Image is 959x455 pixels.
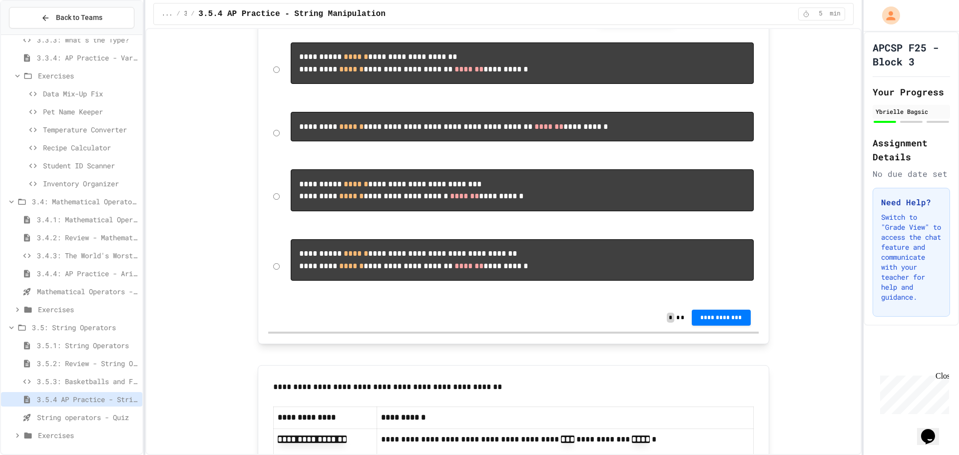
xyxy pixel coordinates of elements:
[37,214,138,225] span: 3.4.1: Mathematical Operators
[37,340,138,351] span: 3.5.1: String Operators
[37,52,138,63] span: 3.3.4: AP Practice - Variables
[37,412,138,423] span: String operators - Quiz
[830,10,841,18] span: min
[176,10,180,18] span: /
[873,136,950,164] h2: Assignment Details
[37,34,138,45] span: 3.3.3: What's the Type?
[56,12,102,23] span: Back to Teams
[191,10,194,18] span: /
[32,322,138,333] span: 3.5: String Operators
[38,430,138,441] span: Exercises
[43,142,138,153] span: Recipe Calculator
[917,415,949,445] iframe: chat widget
[162,10,173,18] span: ...
[4,4,69,63] div: Chat with us now!Close
[43,160,138,171] span: Student ID Scanner
[184,10,187,18] span: 3.5: String Operators
[43,124,138,135] span: Temperature Converter
[43,88,138,99] span: Data Mix-Up Fix
[37,250,138,261] span: 3.4.3: The World's Worst Farmers Market
[43,106,138,117] span: Pet Name Keeper
[32,196,138,207] span: 3.4: Mathematical Operators
[37,268,138,279] span: 3.4.4: AP Practice - Arithmetic Operators
[813,10,829,18] span: 5
[881,212,942,302] p: Switch to "Grade View" to access the chat feature and communicate with your teacher for help and ...
[873,40,950,68] h1: APCSP F25 - Block 3
[872,4,903,27] div: My Account
[876,107,947,116] div: Ybrielle Bagsic
[876,372,949,414] iframe: chat widget
[38,304,138,315] span: Exercises
[37,232,138,243] span: 3.4.2: Review - Mathematical Operators
[43,178,138,189] span: Inventory Organizer
[198,8,385,20] span: 3.5.4 AP Practice - String Manipulation
[38,70,138,81] span: Exercises
[37,394,138,405] span: 3.5.4 AP Practice - String Manipulation
[873,168,950,180] div: No due date set
[37,358,138,369] span: 3.5.2: Review - String Operators
[37,376,138,387] span: 3.5.3: Basketballs and Footballs
[873,85,950,99] h2: Your Progress
[37,286,138,297] span: Mathematical Operators - Quiz
[9,7,134,28] button: Back to Teams
[881,196,942,208] h3: Need Help?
